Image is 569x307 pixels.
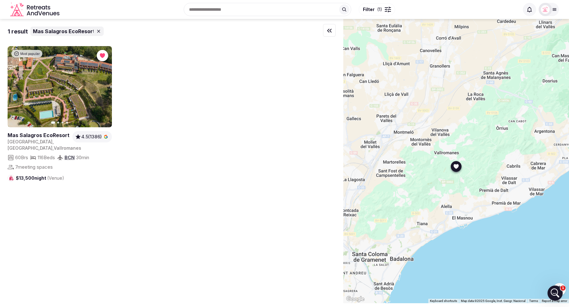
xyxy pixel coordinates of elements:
[75,134,109,140] a: 4.5(1386)
[62,122,64,123] button: Go to slide 3
[553,283,566,296] button: Map camera controls
[542,299,567,303] a: Report a map error
[15,154,28,161] span: 60 Brs
[541,5,550,14] img: Matt Grant Oakes
[11,50,42,57] div: Most popular
[15,164,53,170] span: 7 meeting spaces
[8,145,52,151] span: [GEOGRAPHIC_DATA]
[8,46,112,127] a: View Mas Salagros EcoResort
[363,6,375,13] span: Filter
[345,295,366,303] img: Google
[10,3,61,17] a: Visit the homepage
[20,51,40,56] span: Most popular
[461,299,525,303] span: Map data ©2025 Google, Inst. Geogr. Nacional
[377,6,382,13] span: ( 1 )
[38,154,55,161] span: 116 Beds
[8,139,52,144] span: [GEOGRAPHIC_DATA]
[76,154,89,161] span: 30 min
[51,121,55,124] button: Go to slide 1
[8,27,28,35] div: 1 result
[8,132,70,139] a: View venue
[57,122,59,123] button: Go to slide 2
[8,132,70,139] h2: Mas Salagros EcoResort
[47,175,64,181] span: (Venue)
[345,295,366,303] a: Open this area in Google Maps (opens a new window)
[560,286,566,291] span: 1
[54,145,81,151] span: Vallromanes
[33,28,95,35] span: Mas Salagros EcoResort
[81,134,102,140] span: 4.5 (1386)
[430,299,457,303] button: Keyboard shortcuts
[66,122,68,123] button: Go to slide 4
[359,3,395,15] button: Filter(1)
[529,299,538,303] a: Terms (opens in new tab)
[52,139,54,144] span: ,
[16,175,64,181] span: $13,500 night
[548,286,563,301] iframe: Intercom live chat
[10,3,61,17] svg: Retreats and Venues company logo
[64,154,75,160] a: BCN
[52,145,54,151] span: ,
